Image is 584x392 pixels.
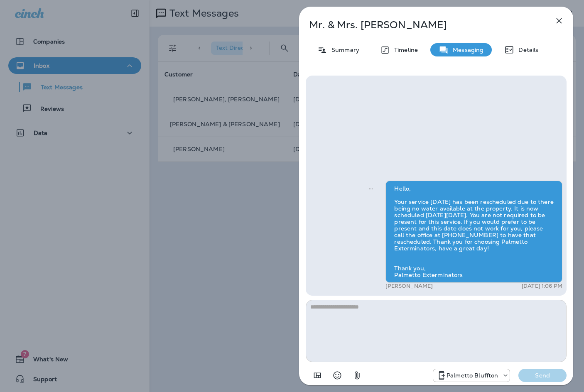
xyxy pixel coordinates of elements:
div: +1 (843) 604-3631 [433,370,510,380]
p: Timeline [390,47,418,53]
p: Messaging [449,47,483,53]
p: Details [514,47,538,53]
div: Hello, Your service [DATE] has been rescheduled due to there being no water available at the prop... [385,181,562,283]
button: Select an emoji [329,367,346,384]
button: Add in a premade template [309,367,326,384]
p: [DATE] 1:06 PM [522,283,562,289]
p: Mr. & Mrs. [PERSON_NAME] [309,19,536,31]
p: [PERSON_NAME] [385,283,433,289]
p: Palmetto Bluffton [447,372,498,379]
p: Summary [327,47,359,53]
span: Sent [369,184,373,192]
